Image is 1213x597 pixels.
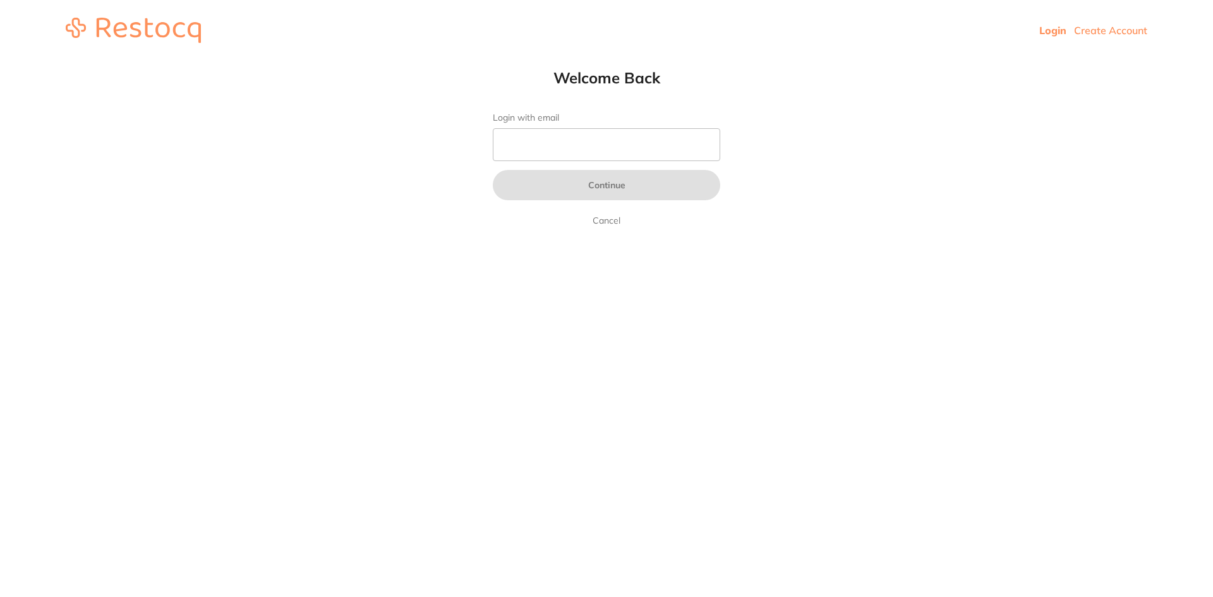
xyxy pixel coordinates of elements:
[493,112,720,123] label: Login with email
[1074,24,1147,37] a: Create Account
[590,213,623,228] a: Cancel
[1039,24,1066,37] a: Login
[493,170,720,200] button: Continue
[468,68,745,87] h1: Welcome Back
[66,18,201,43] img: restocq_logo.svg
